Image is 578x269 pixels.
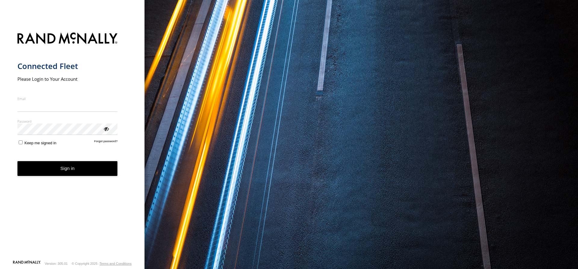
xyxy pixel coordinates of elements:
a: Terms and Conditions [100,262,132,265]
div: ViewPassword [103,126,109,132]
div: Version: 305.01 [45,262,68,265]
input: Keep me signed in [19,140,23,144]
form: main [17,29,127,260]
div: © Copyright 2025 - [72,262,132,265]
label: Email [17,96,118,101]
label: Password [17,119,118,124]
a: Visit our Website [13,261,41,267]
img: Rand McNally [17,31,118,47]
h1: Connected Fleet [17,61,118,71]
span: Keep me signed in [24,141,56,145]
h2: Please Login to Your Account [17,76,118,82]
button: Sign in [17,161,118,176]
a: Forgot password? [94,139,118,145]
